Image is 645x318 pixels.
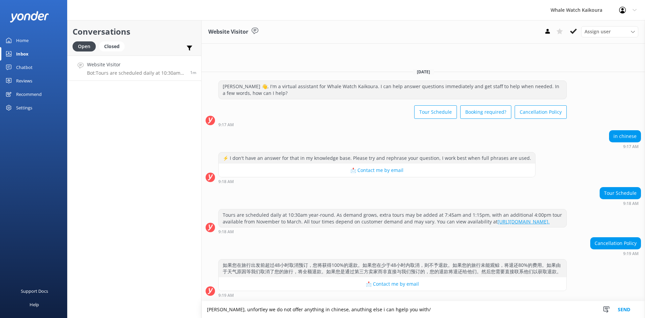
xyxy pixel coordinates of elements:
[219,277,566,291] button: 📩 Contact me by email
[202,301,645,318] textarea: [PERSON_NAME], unfortley we do not offer anything in chinese, anuthing else i can hgelp you with/
[16,61,33,74] div: Chatbot
[16,101,32,114] div: Settings
[99,41,125,51] div: Closed
[73,42,99,50] a: Open
[30,298,39,311] div: Help
[585,28,611,35] span: Assign user
[623,202,639,206] strong: 9:18 AM
[218,230,234,234] strong: 9:18 AM
[609,131,641,142] div: in chinese
[218,229,567,234] div: 09:18am 12-Aug-2025 (UTC +12:00) Pacific/Auckland
[600,201,641,206] div: 09:18am 12-Aug-2025 (UTC +12:00) Pacific/Auckland
[219,259,566,277] div: 如果您在旅行出发前超过48小时取消预订，您将获得100%的退款。如果您在少于48小时内取消，则不予退款。如果您的旅行未能观鲸，将退还80%的费用。如果由于天气原因等我们取消了您的旅行，将全额退款...
[21,284,48,298] div: Support Docs
[460,105,511,119] button: Booking required?
[87,61,185,68] h4: Website Visitor
[218,123,234,127] strong: 9:17 AM
[623,145,639,149] strong: 9:17 AM
[87,70,185,76] p: Bot: Tours are scheduled daily at 10:30am year-round. As demand grows, extra tours may be added a...
[609,144,641,149] div: 09:17am 12-Aug-2025 (UTC +12:00) Pacific/Auckland
[73,41,96,51] div: Open
[590,251,641,256] div: 09:19am 12-Aug-2025 (UTC +12:00) Pacific/Auckland
[68,56,201,81] a: Website VisitorBot:Tours are scheduled daily at 10:30am year-round. As demand grows, extra tours ...
[219,209,566,227] div: Tours are scheduled daily at 10:30am year-round. As demand grows, extra tours may be added at 7:4...
[581,26,638,37] div: Assign User
[73,25,196,38] h2: Conversations
[218,293,234,297] strong: 9:19 AM
[218,293,567,297] div: 09:19am 12-Aug-2025 (UTC +12:00) Pacific/Auckland
[414,105,457,119] button: Tour Schedule
[16,74,32,87] div: Reviews
[218,179,535,184] div: 09:18am 12-Aug-2025 (UTC +12:00) Pacific/Auckland
[190,70,196,75] span: 09:18am 12-Aug-2025 (UTC +12:00) Pacific/Auckland
[413,69,434,75] span: [DATE]
[16,87,42,101] div: Recommend
[208,28,248,36] h3: Website Visitor
[218,122,567,127] div: 09:17am 12-Aug-2025 (UTC +12:00) Pacific/Auckland
[16,47,29,61] div: Inbox
[219,152,535,164] div: ⚡ I don't have an answer for that in my knowledge base. Please try and rephrase your question, I ...
[219,81,566,99] div: [PERSON_NAME] 👋, I'm a virtual assistant for Whale Watch Kaikoura. I can help answer questions im...
[591,238,641,249] div: Cancellation Policy
[600,187,641,199] div: Tour Schedule
[515,105,567,119] button: Cancellation Policy
[16,34,29,47] div: Home
[623,252,639,256] strong: 9:19 AM
[218,180,234,184] strong: 9:18 AM
[498,218,550,225] a: [URL][DOMAIN_NAME].
[611,301,637,318] button: Send
[10,11,49,22] img: yonder-white-logo.png
[219,164,535,177] button: 📩 Contact me by email
[99,42,128,50] a: Closed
